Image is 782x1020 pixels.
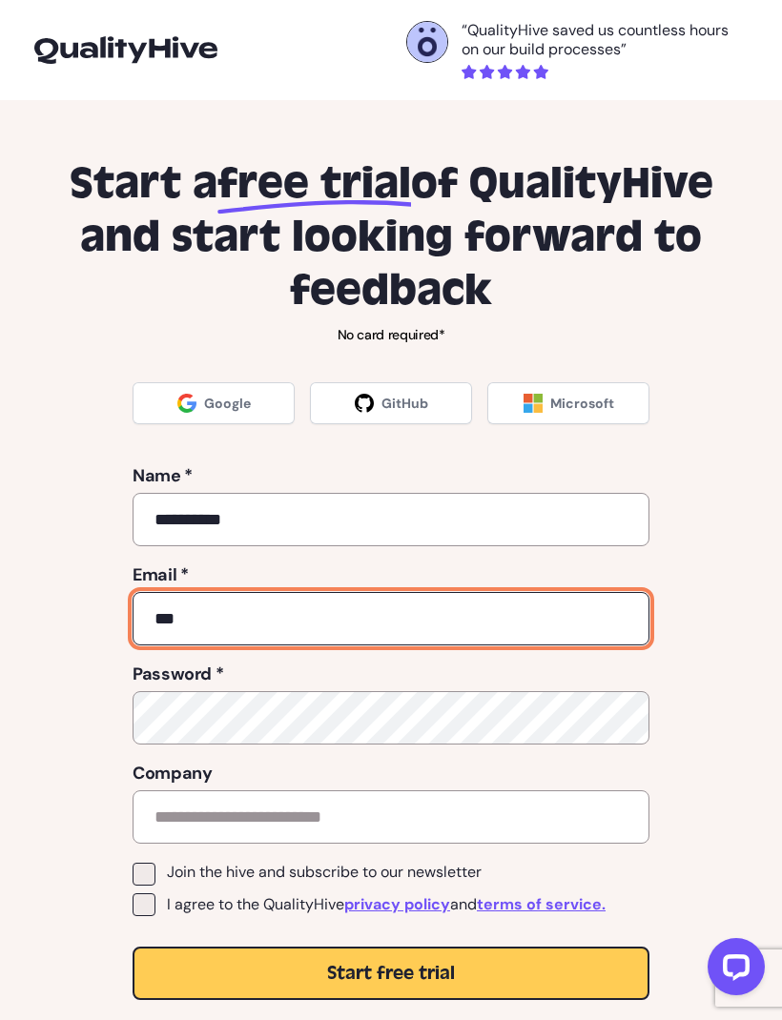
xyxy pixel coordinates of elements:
label: Company [133,760,649,786]
label: Name * [133,462,649,489]
span: GitHub [381,394,428,413]
a: Google [133,382,295,424]
button: Start free trial [133,947,649,1000]
img: logo-icon [34,36,217,63]
span: I agree to the QualityHive and [167,893,606,916]
a: terms of service. [477,893,606,916]
span: of QualityHive and start looking forward to feedback [80,157,713,317]
span: Microsoft [550,394,614,413]
p: “QualityHive saved us countless hours on our build processes” [462,21,748,59]
iframe: LiveChat chat widget [692,930,772,1010]
label: Email * [133,561,649,588]
a: GitHub [310,382,472,424]
label: Password * [133,661,649,687]
span: Google [204,394,251,413]
a: Microsoft [487,382,649,424]
span: Join the hive and subscribe to our newsletter [167,863,482,882]
span: Start free trial [327,960,455,987]
span: free trial [217,157,411,211]
p: No card required* [40,325,742,344]
span: Start a [70,157,217,211]
img: Otelli Design [407,22,447,62]
a: privacy policy [344,893,450,916]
